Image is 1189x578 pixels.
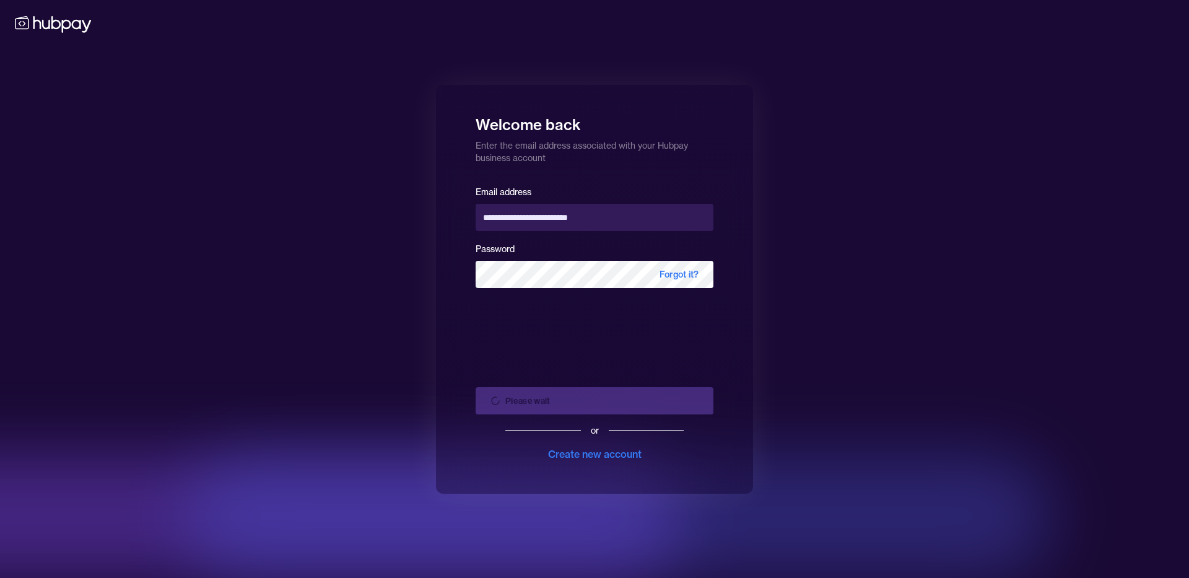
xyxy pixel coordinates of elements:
label: Email address [476,186,531,198]
div: Create new account [548,447,642,462]
h1: Welcome back [476,107,713,134]
label: Password [476,243,515,255]
span: Forgot it? [645,261,713,288]
div: or [591,424,599,437]
p: Enter the email address associated with your Hubpay business account [476,134,713,164]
